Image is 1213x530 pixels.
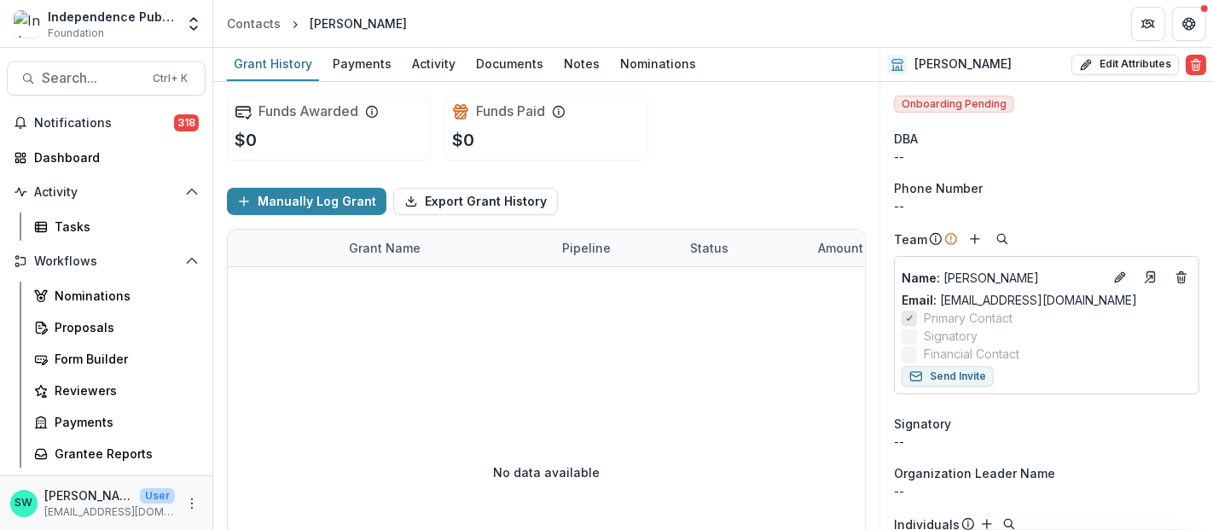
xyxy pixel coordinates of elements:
[894,433,1199,451] div: --
[680,239,739,257] div: Status
[613,51,703,76] div: Nominations
[339,239,431,257] div: Grant Name
[924,345,1019,363] span: Financial Contact
[552,230,680,266] div: Pipeline
[227,15,281,32] div: Contacts
[476,103,545,119] h2: Funds Paid
[557,51,606,76] div: Notes
[326,51,398,76] div: Payments
[469,51,550,76] div: Documents
[310,15,407,32] div: [PERSON_NAME]
[55,413,192,431] div: Payments
[27,440,206,468] a: Grantee Reports
[452,127,474,153] p: $0
[48,8,175,26] div: Independence Public Media Foundation
[42,70,142,86] span: Search...
[258,103,358,119] h2: Funds Awarded
[55,445,192,463] div: Grantee Reports
[902,293,937,307] span: Email:
[902,271,940,285] span: Name :
[894,179,983,197] span: Phone Number
[1110,267,1130,288] button: Edit
[493,463,600,481] p: No data available
[55,381,192,399] div: Reviewers
[405,51,462,76] div: Activity
[1171,267,1192,288] button: Deletes
[894,197,1199,215] div: --
[7,109,206,137] button: Notifications318
[27,213,206,241] a: Tasks
[220,11,287,36] a: Contacts
[44,504,175,520] p: [EMAIL_ADDRESS][DOMAIN_NAME]
[55,350,192,368] div: Form Builder
[965,229,985,249] button: Add
[557,48,606,81] a: Notes
[149,69,191,88] div: Ctrl + K
[552,239,621,257] div: Pipeline
[894,230,927,248] p: Team
[34,185,178,200] span: Activity
[182,493,202,514] button: More
[15,498,33,509] div: Sherella WIlliams
[902,291,1137,309] a: Email: [EMAIL_ADDRESS][DOMAIN_NAME]
[680,230,808,266] div: Status
[894,464,1055,482] span: Organization Leader Name
[227,48,319,81] a: Grant History
[393,188,558,215] button: Export Grant History
[1172,7,1206,41] button: Get Help
[7,61,206,96] button: Search...
[174,114,199,131] span: 318
[924,327,978,345] span: Signatory
[914,57,1012,72] h2: [PERSON_NAME]
[469,48,550,81] a: Documents
[894,130,918,148] span: DBA
[808,230,936,266] div: Amount Awarded
[1131,7,1165,41] button: Partners
[182,7,206,41] button: Open entity switcher
[27,408,206,436] a: Payments
[55,218,192,236] div: Tasks
[27,282,206,310] a: Nominations
[1186,55,1206,75] button: Delete
[894,96,1014,113] span: Onboarding Pending
[55,318,192,336] div: Proposals
[326,48,398,81] a: Payments
[44,486,133,504] p: [PERSON_NAME]
[894,415,951,433] span: Signatory
[7,475,206,502] button: Open Documents
[235,127,257,153] p: $0
[902,269,1103,287] a: Name: [PERSON_NAME]
[992,229,1013,249] button: Search
[227,188,386,215] button: Manually Log Grant
[34,149,192,166] div: Dashboard
[339,230,552,266] div: Grant Name
[894,148,1199,166] div: --
[27,345,206,373] a: Form Builder
[808,239,929,257] div: Amount Awarded
[48,26,104,41] span: Foundation
[1071,55,1179,75] button: Edit Attributes
[7,143,206,172] a: Dashboard
[902,366,994,387] button: Send Invite
[7,248,206,275] button: Open Workflows
[924,309,1013,327] span: Primary Contact
[34,254,178,269] span: Workflows
[894,482,1199,500] p: --
[55,287,192,305] div: Nominations
[613,48,703,81] a: Nominations
[1137,264,1164,291] a: Go to contact
[34,116,174,131] span: Notifications
[140,488,175,504] p: User
[902,269,1103,287] p: [PERSON_NAME]
[27,313,206,341] a: Proposals
[7,178,206,206] button: Open Activity
[27,376,206,405] a: Reviewers
[227,51,319,76] div: Grant History
[14,10,41,38] img: Independence Public Media Foundation
[220,11,414,36] nav: breadcrumb
[405,48,462,81] a: Activity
